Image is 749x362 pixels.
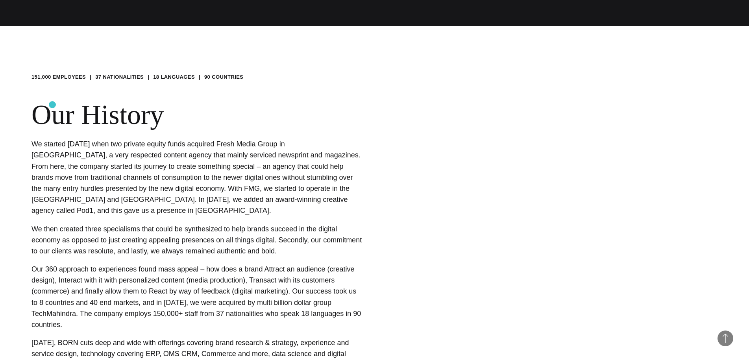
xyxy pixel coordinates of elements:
button: Back to Top [718,331,733,346]
li: 18 LANGUAGES [153,73,195,81]
li: 151,000 EMPLOYEES [31,73,86,81]
p: We started [DATE] when two private equity funds acquired Fresh Media Group in [GEOGRAPHIC_DATA], ... [31,139,362,216]
h2: Our History [31,99,718,131]
li: 37 NATIONALITIES [95,73,144,81]
li: 90 COUNTRIES [204,73,243,81]
p: We then created three specialisms that could be synthesized to help brands succeed in the digital... [31,223,362,257]
p: Our 360 approach to experiences found mass appeal – how does a brand Attract an audience (creativ... [31,264,362,330]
